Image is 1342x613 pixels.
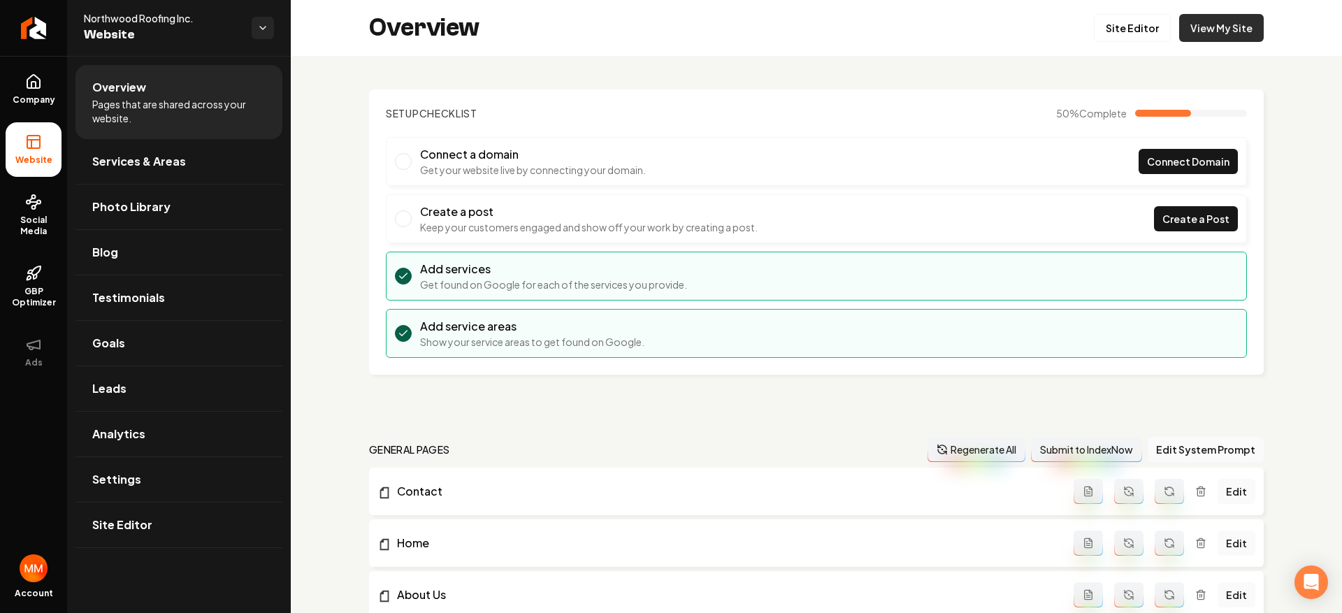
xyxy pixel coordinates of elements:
[75,321,282,366] a: Goals
[10,154,58,166] span: Website
[92,289,165,306] span: Testimonials
[1094,14,1171,42] a: Site Editor
[377,535,1074,551] a: Home
[1179,14,1264,42] a: View My Site
[21,17,47,39] img: Rebolt Logo
[1139,149,1238,174] a: Connect Domain
[92,517,152,533] span: Site Editor
[6,182,62,248] a: Social Media
[15,588,53,599] span: Account
[75,275,282,320] a: Testimonials
[420,203,758,220] h3: Create a post
[1294,565,1328,599] div: Open Intercom Messenger
[75,366,282,411] a: Leads
[92,244,118,261] span: Blog
[75,139,282,184] a: Services & Areas
[1074,582,1103,607] button: Add admin page prompt
[75,185,282,229] a: Photo Library
[6,254,62,319] a: GBP Optimizer
[92,97,266,125] span: Pages that are shared across your website.
[92,153,186,170] span: Services & Areas
[1218,531,1255,556] a: Edit
[1148,437,1264,462] button: Edit System Prompt
[92,335,125,352] span: Goals
[928,437,1025,462] button: Regenerate All
[92,426,145,442] span: Analytics
[420,146,646,163] h3: Connect a domain
[92,380,127,397] span: Leads
[386,106,477,120] h2: Checklist
[369,14,479,42] h2: Overview
[84,25,240,45] span: Website
[420,261,687,277] h3: Add services
[92,471,141,488] span: Settings
[386,107,419,120] span: Setup
[420,220,758,234] p: Keep your customers engaged and show off your work by creating a post.
[1218,582,1255,607] a: Edit
[420,163,646,177] p: Get your website live by connecting your domain.
[75,230,282,275] a: Blog
[1079,107,1127,120] span: Complete
[377,586,1074,603] a: About Us
[1218,479,1255,504] a: Edit
[7,94,61,106] span: Company
[1031,437,1142,462] button: Submit to IndexNow
[1147,154,1229,169] span: Connect Domain
[1074,531,1103,556] button: Add admin page prompt
[1074,479,1103,504] button: Add admin page prompt
[20,357,48,368] span: Ads
[75,457,282,502] a: Settings
[1154,206,1238,231] a: Create a Post
[6,325,62,380] button: Ads
[1056,106,1127,120] span: 50 %
[6,286,62,308] span: GBP Optimizer
[6,62,62,117] a: Company
[92,199,171,215] span: Photo Library
[1162,212,1229,226] span: Create a Post
[420,335,644,349] p: Show your service areas to get found on Google.
[420,318,644,335] h3: Add service areas
[377,483,1074,500] a: Contact
[84,11,240,25] span: Northwood Roofing Inc.
[20,554,48,582] button: Open user button
[75,503,282,547] a: Site Editor
[420,277,687,291] p: Get found on Google for each of the services you provide.
[75,412,282,456] a: Analytics
[369,442,450,456] h2: general pages
[92,79,146,96] span: Overview
[20,554,48,582] img: Matthew Meyer
[6,215,62,237] span: Social Media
